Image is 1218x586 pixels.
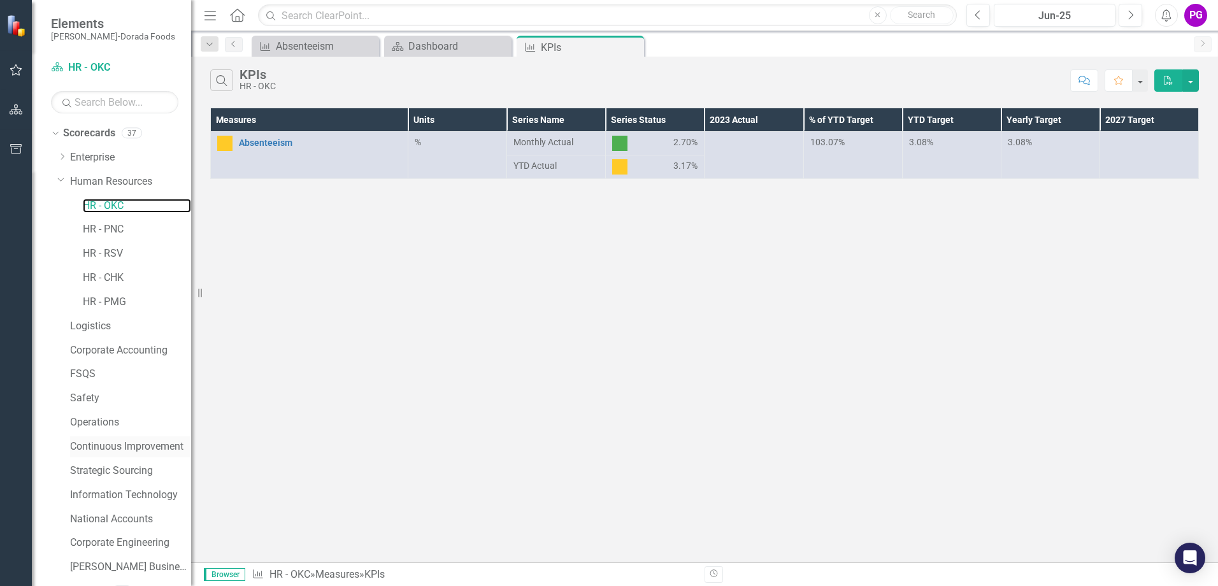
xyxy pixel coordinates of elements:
a: HR - OKC [269,568,310,580]
a: [PERSON_NAME] Business Unit [70,560,191,575]
a: FSQS [70,367,191,382]
a: HR - OKC [83,199,191,213]
span: Browser [204,568,245,581]
a: Corporate Engineering [70,536,191,550]
div: HR - OKC [240,82,276,91]
span: 3.08% [1008,137,1032,147]
div: Dashboard [408,38,508,54]
img: Caution [217,136,233,151]
a: Enterprise [70,150,191,165]
div: KPIs [240,68,276,82]
div: Absenteeism [276,38,376,54]
input: Search ClearPoint... [258,4,957,27]
a: Strategic Sourcing [70,464,191,478]
a: Human Resources [70,175,191,189]
a: Measures [315,568,359,580]
a: HR - OKC [51,61,178,75]
div: Open Intercom Messenger [1175,543,1205,573]
div: KPIs [541,39,641,55]
span: % [415,137,421,147]
a: Absenteeism [239,138,401,148]
button: Search [890,6,954,24]
span: YTD Actual [513,159,599,172]
a: HR - PMG [83,295,191,310]
img: Caution [612,159,627,175]
a: Logistics [70,319,191,334]
button: PG [1184,4,1207,27]
a: HR - RSV [83,247,191,261]
div: 37 [122,128,142,139]
span: 2.70% [673,136,698,151]
a: HR - CHK [83,271,191,285]
a: HR - PNC [83,222,191,237]
span: Search [908,10,935,20]
div: KPIs [364,568,385,580]
a: Operations [70,415,191,430]
a: Information Technology [70,488,191,503]
span: Monthly Actual [513,136,599,148]
button: Jun-25 [994,4,1115,27]
a: Dashboard [387,38,508,54]
a: National Accounts [70,512,191,527]
a: Continuous Improvement [70,439,191,454]
div: Jun-25 [998,8,1111,24]
span: 3.08% [909,137,933,147]
a: Scorecards [63,126,115,141]
a: Safety [70,391,191,406]
span: 103.07% [810,137,845,147]
small: [PERSON_NAME]-Dorada Foods [51,31,175,41]
a: Absenteeism [255,38,376,54]
input: Search Below... [51,91,178,113]
div: » » [252,568,695,582]
span: 3.17% [673,159,698,175]
span: Elements [51,16,175,31]
img: ClearPoint Strategy [6,15,29,37]
img: Above Target [612,136,627,151]
a: Corporate Accounting [70,343,191,358]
